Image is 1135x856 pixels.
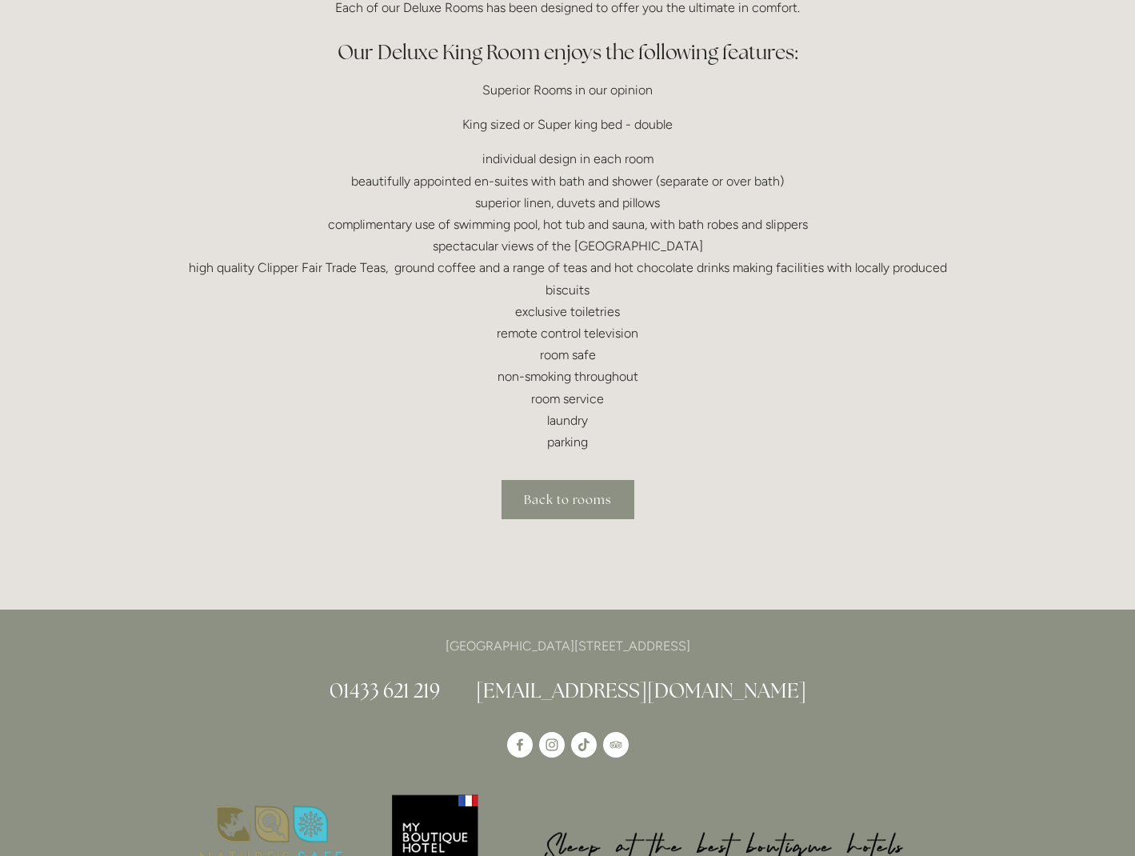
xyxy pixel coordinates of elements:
a: Instagram [539,732,565,758]
a: TripAdvisor [603,732,629,758]
p: Superior Rooms in our opinion [186,79,950,101]
a: Losehill House Hotel & Spa [507,732,533,758]
h2: Our Deluxe King Room enjoys the following features: [186,38,950,66]
a: [EMAIL_ADDRESS][DOMAIN_NAME] [476,678,806,703]
p: [GEOGRAPHIC_DATA][STREET_ADDRESS] [186,635,950,657]
a: TikTok [571,732,597,758]
p: individual design in each room beautifully appointed en-suites with bath and shower (separate or ... [186,148,950,453]
a: 01433 621 219 [330,678,440,703]
p: King sized or Super king bed - double [186,114,950,135]
a: Back to rooms [502,480,634,519]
